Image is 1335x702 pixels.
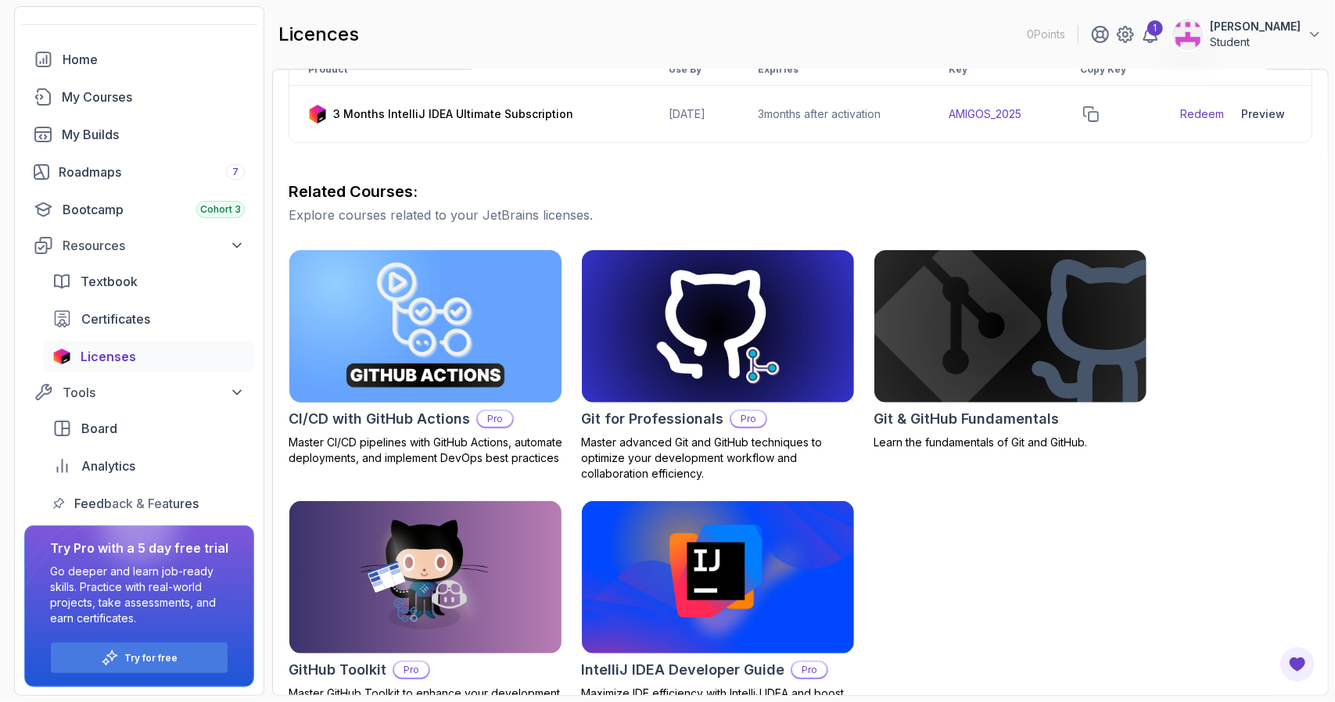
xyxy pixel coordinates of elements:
button: Tools [24,378,254,407]
a: Redeem [1180,106,1224,122]
img: CI/CD with GitHub Actions card [282,246,568,407]
p: Master CI/CD pipelines with GitHub Actions, automate deployments, and implement DevOps best pract... [289,435,562,466]
div: My Courses [62,88,245,106]
div: Resources [63,236,245,255]
td: [DATE] [651,86,739,143]
p: Pro [394,662,429,678]
p: Pro [731,411,766,427]
h2: Git for Professionals [581,408,723,430]
span: Licenses [81,347,136,366]
a: feedback [43,488,254,519]
th: Key [930,54,1061,86]
th: Copy Key [1061,54,1161,86]
div: Tools [63,383,245,402]
span: Board [81,419,117,438]
p: [PERSON_NAME] [1210,19,1301,34]
div: Home [63,50,245,69]
button: user profile image[PERSON_NAME]Student [1172,19,1322,50]
span: Feedback & Features [74,494,199,513]
button: Preview [1233,98,1293,130]
h3: Related Courses: [289,181,1312,202]
p: Master advanced Git and GitHub techniques to optimize your development workflow and collaboration... [581,435,855,482]
span: Textbook [81,272,138,291]
a: courses [24,81,254,113]
img: IntelliJ IDEA Developer Guide card [582,501,854,654]
h2: Git & GitHub Fundamentals [874,408,1059,430]
a: roadmaps [24,156,254,188]
p: Go deeper and learn job-ready skills. Practice with real-world projects, take assessments, and ea... [50,564,228,626]
th: Expiries [739,54,930,86]
span: Analytics [81,457,135,475]
p: 0 Points [1027,27,1065,42]
a: certificates [43,303,254,335]
img: jetbrains icon [52,349,71,364]
img: GitHub Toolkit card [289,501,562,654]
div: Bootcamp [63,200,245,219]
td: 3 months after activation [739,86,930,143]
div: My Builds [62,125,245,144]
img: user profile image [1173,20,1203,49]
h2: GitHub Toolkit [289,659,386,681]
a: textbook [43,266,254,297]
a: Try for free [125,652,178,664]
button: Resources [24,231,254,260]
img: Git & GitHub Fundamentals card [874,250,1147,403]
img: Git for Professionals card [582,250,854,403]
a: licenses [43,341,254,372]
p: Pro [478,411,512,427]
td: AMIGOS_2025 [930,86,1061,143]
span: Cohort 3 [200,203,241,216]
p: Explore courses related to your JetBrains licenses. [289,206,1312,224]
a: CI/CD with GitHub Actions cardCI/CD with GitHub ActionsProMaster CI/CD pipelines with GitHub Acti... [289,249,562,466]
h2: CI/CD with GitHub Actions [289,408,470,430]
a: analytics [43,450,254,482]
h2: IntelliJ IDEA Developer Guide [581,659,784,681]
button: copy-button [1080,103,1102,125]
th: Product [289,54,651,86]
span: Certificates [81,310,150,328]
th: Use By [651,54,739,86]
p: Learn the fundamentals of Git and GitHub. [874,435,1147,450]
div: 1 [1147,20,1163,36]
a: builds [24,119,254,150]
h2: licences [278,22,359,47]
div: Roadmaps [59,163,245,181]
a: Git & GitHub Fundamentals cardGit & GitHub FundamentalsLearn the fundamentals of Git and GitHub. [874,249,1147,450]
a: bootcamp [24,194,254,225]
p: Pro [792,662,827,678]
div: Preview [1241,106,1285,122]
a: Git for Professionals cardGit for ProfessionalsProMaster advanced Git and GitHub techniques to op... [581,249,855,482]
a: 1 [1141,25,1160,44]
p: Student [1210,34,1301,50]
img: jetbrains icon [308,105,327,124]
p: 3 Months IntelliJ IDEA Ultimate Subscription [333,106,573,122]
a: home [24,44,254,75]
span: 7 [232,166,239,178]
a: board [43,413,254,444]
button: Try for free [50,642,228,674]
button: Open Feedback Button [1279,646,1316,683]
